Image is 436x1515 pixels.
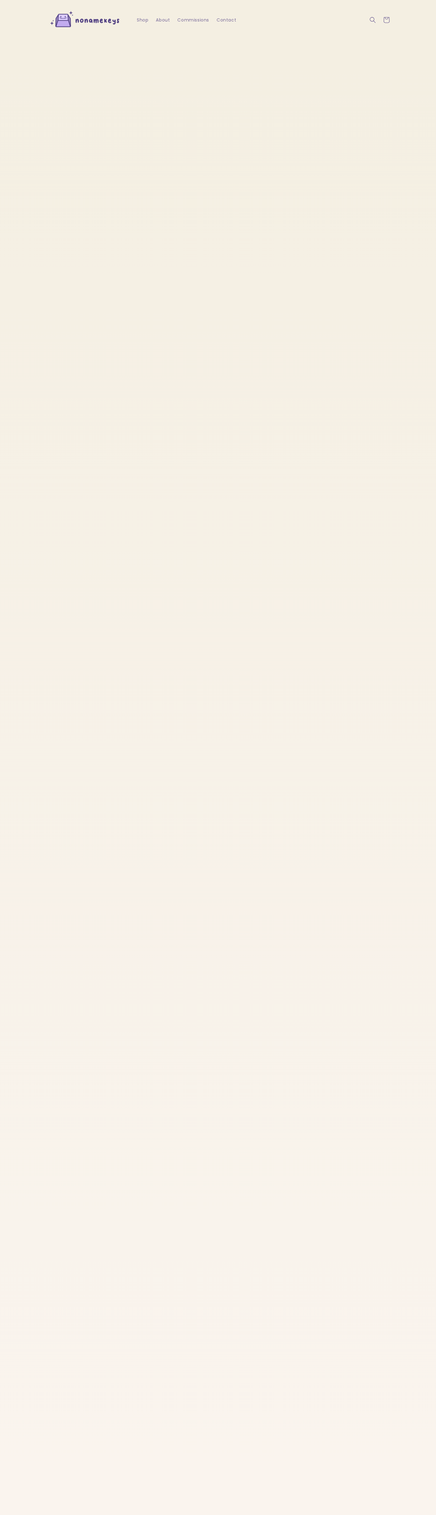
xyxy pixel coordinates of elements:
span: About [156,17,170,23]
a: Commissions [174,13,213,26]
a: Contact [213,13,240,26]
img: nonamekeys [47,9,125,32]
summary: Search [366,13,380,27]
a: Shop [133,13,152,26]
span: Contact [217,17,236,23]
span: Shop [137,17,148,23]
span: Commissions [177,17,209,23]
a: About [152,13,174,26]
